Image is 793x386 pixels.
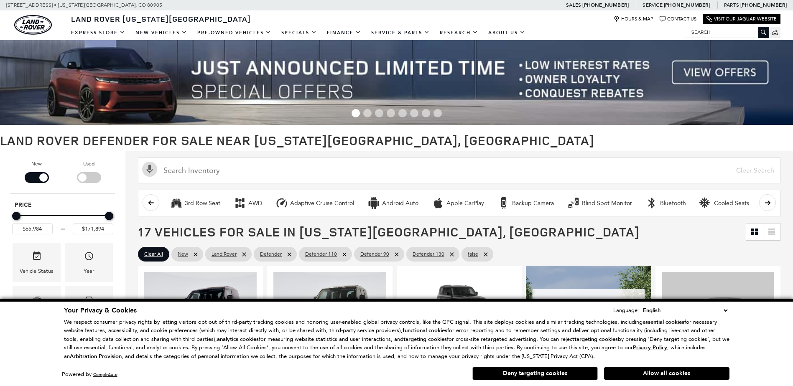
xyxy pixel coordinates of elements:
span: Go to slide 3 [375,109,383,117]
span: 17 Vehicles for Sale in [US_STATE][GEOGRAPHIC_DATA], [GEOGRAPHIC_DATA] [138,223,640,240]
div: Filter by Vehicle Type [10,160,115,193]
button: Apple CarPlayApple CarPlay [427,194,489,212]
span: Go to slide 4 [387,109,395,117]
a: [STREET_ADDRESS] • [US_STATE][GEOGRAPHIC_DATA], CO 80905 [6,2,162,8]
div: Blind Spot Monitor [582,200,632,207]
span: Make [32,292,42,310]
a: [PHONE_NUMBER] [740,2,787,8]
button: Allow all cookies [604,367,729,380]
div: AWD [248,200,262,207]
div: Apple CarPlay [446,200,484,207]
u: Privacy Policy [633,344,667,351]
span: Defender 130 [413,249,444,259]
span: Model [84,292,94,310]
a: Finance [322,25,366,40]
select: Language Select [641,306,729,315]
button: BluetoothBluetooth [641,194,691,212]
span: Parts [724,2,739,8]
div: AWD [234,197,246,209]
span: Clear All [144,249,163,259]
span: Go to slide 1 [352,109,360,117]
img: Land Rover [14,15,52,35]
label: New [31,160,42,168]
input: Maximum [73,223,113,234]
a: ComplyAuto [93,372,117,377]
strong: Arbitration Provision [70,353,122,360]
div: Cooled Seats [699,197,712,209]
button: Backup CameraBackup Camera [493,194,558,212]
img: 2025 LAND ROVER Defender 110 S [273,272,386,356]
span: Service [643,2,662,8]
input: Minimum [12,223,53,234]
a: Land Rover [US_STATE][GEOGRAPHIC_DATA] [66,14,256,24]
span: Your Privacy & Cookies [64,306,137,315]
a: Service & Parts [366,25,435,40]
div: Year [84,267,94,276]
span: false [468,249,478,259]
div: Android Auto [367,197,380,209]
span: Go to slide 5 [398,109,407,117]
div: Minimum Price [12,212,20,220]
div: YearYear [65,243,113,282]
a: Hours & Map [614,16,653,22]
a: EXPRESS STORE [66,25,130,40]
span: Vehicle [32,249,42,266]
a: New Vehicles [130,25,192,40]
img: 2025 LAND ROVER Defender 110 400PS S [403,272,515,335]
div: Maximum Price [105,212,113,220]
span: Defender [260,249,282,259]
div: Powered by [62,372,117,377]
button: Cooled SeatsCooled Seats [695,194,754,212]
strong: essential cookies [643,318,684,326]
label: Used [83,160,94,168]
img: 2025 LAND ROVER Defender 90 S [144,272,257,356]
nav: Main Navigation [66,25,530,40]
div: Backup Camera [497,197,510,209]
a: Visit Our Jaguar Website [706,16,777,22]
div: Apple CarPlay [432,197,444,209]
a: [PHONE_NUMBER] [582,2,629,8]
a: Privacy Policy [633,344,667,350]
button: Deny targeting cookies [472,367,598,380]
span: Land Rover [212,249,237,259]
span: Defender 110 [305,249,337,259]
strong: functional cookies [403,327,447,334]
strong: targeting cookies [574,335,618,343]
div: MakeMake [13,286,61,325]
div: Vehicle Status [20,267,54,276]
div: Price [12,209,113,234]
span: Sales [566,2,581,8]
button: Adaptive Cruise ControlAdaptive Cruise Control [271,194,359,212]
span: Defender 90 [360,249,389,259]
strong: analytics cookies [217,335,259,343]
div: ModelModel [65,286,113,325]
input: Search Inventory [138,157,780,183]
div: Backup Camera [512,200,554,207]
span: Year [84,249,94,266]
button: 3rd Row Seat3rd Row Seat [166,194,225,212]
a: Pre-Owned Vehicles [192,25,276,40]
svg: Click to toggle on voice search [142,162,157,177]
div: VehicleVehicle Status [13,243,61,282]
span: Go to slide 8 [433,109,442,117]
a: land-rover [14,15,52,35]
span: Go to slide 7 [422,109,430,117]
div: Adaptive Cruise Control [275,197,288,209]
p: We respect consumer privacy rights by letting visitors opt out of third-party tracking cookies an... [64,318,729,361]
div: Cooled Seats [714,200,749,207]
span: Go to slide 2 [363,109,372,117]
div: Language: [613,307,639,313]
div: Bluetooth [645,197,658,209]
h5: Price [15,201,111,209]
strong: targeting cookies [403,335,447,343]
a: Contact Us [660,16,696,22]
div: Adaptive Cruise Control [290,200,354,207]
a: Research [435,25,483,40]
span: Land Rover [US_STATE][GEOGRAPHIC_DATA] [71,14,251,24]
span: Go to slide 6 [410,109,418,117]
span: New [178,249,188,259]
img: 2025 LAND ROVER Defender 110 S [662,272,774,356]
button: scroll left [143,194,159,211]
button: Blind Spot MonitorBlind Spot Monitor [563,194,637,212]
input: Search [685,27,769,37]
